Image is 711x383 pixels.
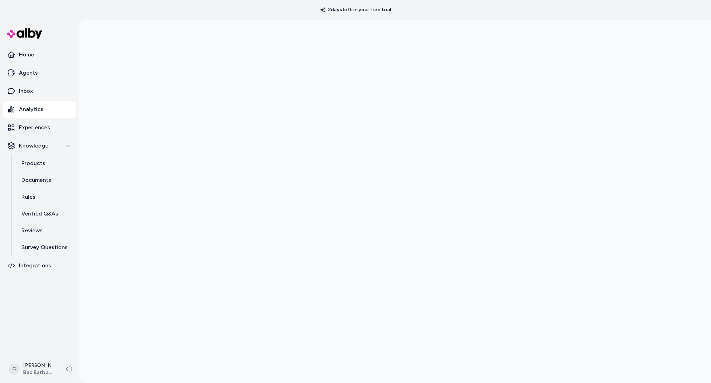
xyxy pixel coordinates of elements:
[14,155,76,172] a: Products
[19,105,43,114] p: Analytics
[19,123,50,132] p: Experiences
[14,222,76,239] a: Reviews
[14,239,76,256] a: Survey Questions
[3,257,76,274] a: Integrations
[4,358,60,380] button: C[PERSON_NAME]Bed Bath and Beyond
[21,176,51,184] p: Documents
[8,363,20,375] span: C
[3,101,76,118] a: Analytics
[3,137,76,154] button: Knowledge
[19,69,38,77] p: Agents
[316,6,395,13] p: 2 days left in your free trial
[23,362,55,369] p: [PERSON_NAME]
[3,46,76,63] a: Home
[14,205,76,222] a: Verified Q&As
[21,159,45,167] p: Products
[21,243,68,252] p: Survey Questions
[23,369,55,376] span: Bed Bath and Beyond
[3,64,76,81] a: Agents
[21,193,35,201] p: Rules
[19,261,51,270] p: Integrations
[19,142,48,150] p: Knowledge
[21,226,43,235] p: Reviews
[19,50,34,59] p: Home
[14,189,76,205] a: Rules
[14,172,76,189] a: Documents
[3,119,76,136] a: Experiences
[3,83,76,100] a: Inbox
[19,87,33,95] p: Inbox
[7,28,42,39] img: alby Logo
[21,210,58,218] p: Verified Q&As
